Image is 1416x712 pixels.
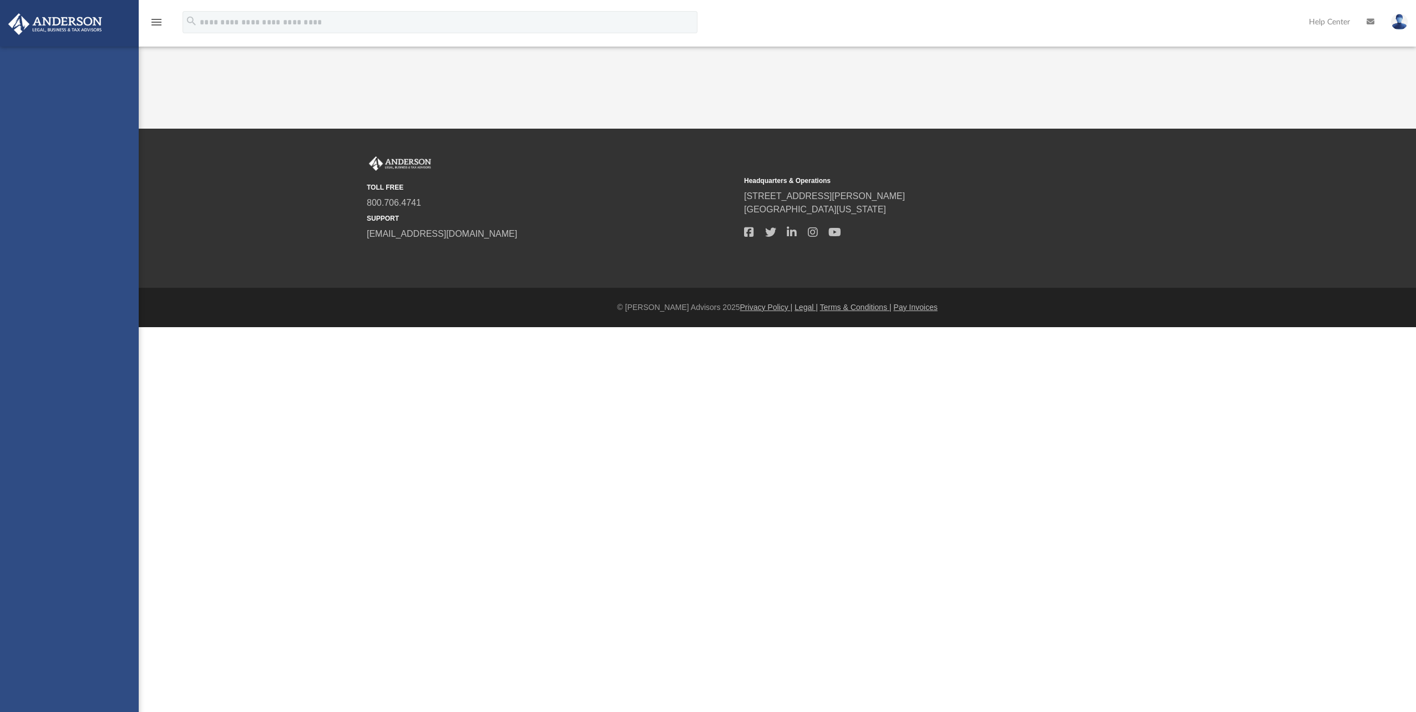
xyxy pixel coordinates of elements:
[795,303,818,312] a: Legal |
[5,13,105,35] img: Anderson Advisors Platinum Portal
[367,229,517,238] a: [EMAIL_ADDRESS][DOMAIN_NAME]
[744,205,886,214] a: [GEOGRAPHIC_DATA][US_STATE]
[367,156,433,171] img: Anderson Advisors Platinum Portal
[1391,14,1408,30] img: User Pic
[820,303,892,312] a: Terms & Conditions |
[740,303,793,312] a: Privacy Policy |
[139,302,1416,313] div: © [PERSON_NAME] Advisors 2025
[150,21,163,29] a: menu
[367,213,736,223] small: SUPPORT
[367,182,736,192] small: TOLL FREE
[150,16,163,29] i: menu
[744,191,905,201] a: [STREET_ADDRESS][PERSON_NAME]
[367,198,421,207] a: 800.706.4741
[744,176,1114,186] small: Headquarters & Operations
[185,15,198,27] i: search
[893,303,937,312] a: Pay Invoices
